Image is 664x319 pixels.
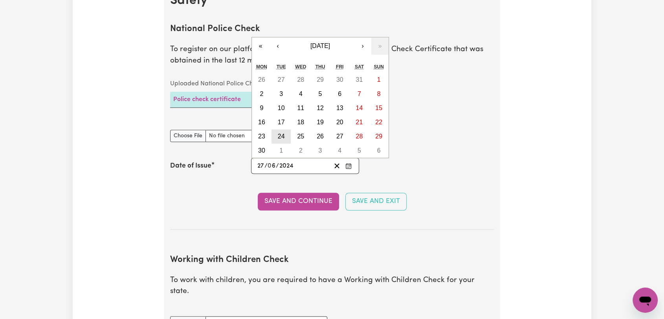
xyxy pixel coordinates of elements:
button: July 2, 2025 [291,144,310,158]
button: June 10, 2025 [271,101,291,115]
abbr: June 20, 2025 [336,119,343,125]
abbr: June 15, 2025 [375,105,382,111]
label: Date of Issue [170,161,211,171]
button: June 4, 2025 [291,87,310,101]
button: June 9, 2025 [252,101,271,115]
abbr: July 6, 2025 [377,147,381,154]
abbr: June 12, 2025 [317,105,324,111]
abbr: May 28, 2025 [297,76,304,83]
abbr: July 2, 2025 [299,147,303,154]
abbr: June 11, 2025 [297,105,304,111]
button: June 12, 2025 [310,101,330,115]
input: ---- [279,160,294,171]
abbr: June 10, 2025 [278,105,285,111]
abbr: June 18, 2025 [297,119,304,125]
abbr: Tuesday [277,64,286,70]
caption: Uploaded National Police Check files [170,76,383,92]
button: June 18, 2025 [291,115,310,129]
abbr: June 3, 2025 [279,90,283,97]
a: Police check certificate [173,96,241,103]
abbr: Sunday [374,64,383,70]
button: June 5, 2025 [310,87,330,101]
abbr: July 3, 2025 [319,147,322,154]
button: June 13, 2025 [330,101,350,115]
abbr: June 8, 2025 [377,90,381,97]
abbr: June 26, 2025 [317,133,324,140]
abbr: Friday [336,64,343,70]
button: July 1, 2025 [271,144,291,158]
abbr: July 4, 2025 [338,147,341,154]
button: July 4, 2025 [330,144,350,158]
button: « [252,37,269,55]
button: July 3, 2025 [310,144,330,158]
button: June 28, 2025 [350,129,369,144]
button: June 11, 2025 [291,101,310,115]
span: 0 [268,163,271,169]
button: » [371,37,389,55]
abbr: July 5, 2025 [358,147,361,154]
button: June 23, 2025 [252,129,271,144]
abbr: June 13, 2025 [336,105,343,111]
p: To work with children, you are required to have a Working with Children Check for your state. [170,275,494,298]
abbr: Thursday [315,64,325,70]
button: June 6, 2025 [330,87,350,101]
p: To register on our platform, you need to have a National Police Check Certificate that was obtain... [170,44,494,67]
button: June 15, 2025 [369,101,389,115]
input: -- [268,160,276,171]
abbr: June 5, 2025 [319,90,322,97]
abbr: June 6, 2025 [338,90,341,97]
abbr: June 7, 2025 [358,90,361,97]
abbr: June 22, 2025 [375,119,382,125]
iframe: Button to launch messaging window [633,288,658,313]
abbr: June 23, 2025 [258,133,265,140]
button: June 8, 2025 [369,87,389,101]
abbr: June 21, 2025 [356,119,363,125]
button: Enter the Date of Issue of your National Police Check [343,160,354,171]
button: June 27, 2025 [330,129,350,144]
abbr: June 19, 2025 [317,119,324,125]
button: June 14, 2025 [350,101,369,115]
abbr: June 17, 2025 [278,119,285,125]
button: June 21, 2025 [350,115,369,129]
button: › [354,37,371,55]
abbr: June 25, 2025 [297,133,304,140]
button: June 30, 2025 [252,144,271,158]
button: June 29, 2025 [369,129,389,144]
abbr: May 27, 2025 [278,76,285,83]
button: May 27, 2025 [271,73,291,87]
abbr: May 29, 2025 [317,76,324,83]
abbr: June 1, 2025 [377,76,381,83]
button: Save and Exit [345,193,407,210]
button: June 25, 2025 [291,129,310,144]
abbr: June 4, 2025 [299,90,303,97]
abbr: July 1, 2025 [279,147,283,154]
button: May 30, 2025 [330,73,350,87]
abbr: June 24, 2025 [278,133,285,140]
button: July 5, 2025 [350,144,369,158]
span: / [276,162,279,170]
abbr: May 30, 2025 [336,76,343,83]
h2: Working with Children Check [170,255,494,266]
button: ‹ [269,37,286,55]
button: June 26, 2025 [310,129,330,144]
abbr: May 26, 2025 [258,76,265,83]
abbr: Saturday [355,64,364,70]
button: June 16, 2025 [252,115,271,129]
button: May 31, 2025 [350,73,369,87]
button: June 1, 2025 [369,73,389,87]
button: July 6, 2025 [369,144,389,158]
button: June 3, 2025 [271,87,291,101]
abbr: June 29, 2025 [375,133,382,140]
abbr: June 27, 2025 [336,133,343,140]
abbr: June 30, 2025 [258,147,265,154]
abbr: June 16, 2025 [258,119,265,125]
button: Save and Continue [258,193,339,210]
abbr: Monday [256,64,267,70]
button: May 29, 2025 [310,73,330,87]
button: June 24, 2025 [271,129,291,144]
button: May 28, 2025 [291,73,310,87]
button: June 19, 2025 [310,115,330,129]
abbr: May 31, 2025 [356,76,363,83]
button: June 7, 2025 [350,87,369,101]
button: May 26, 2025 [252,73,271,87]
